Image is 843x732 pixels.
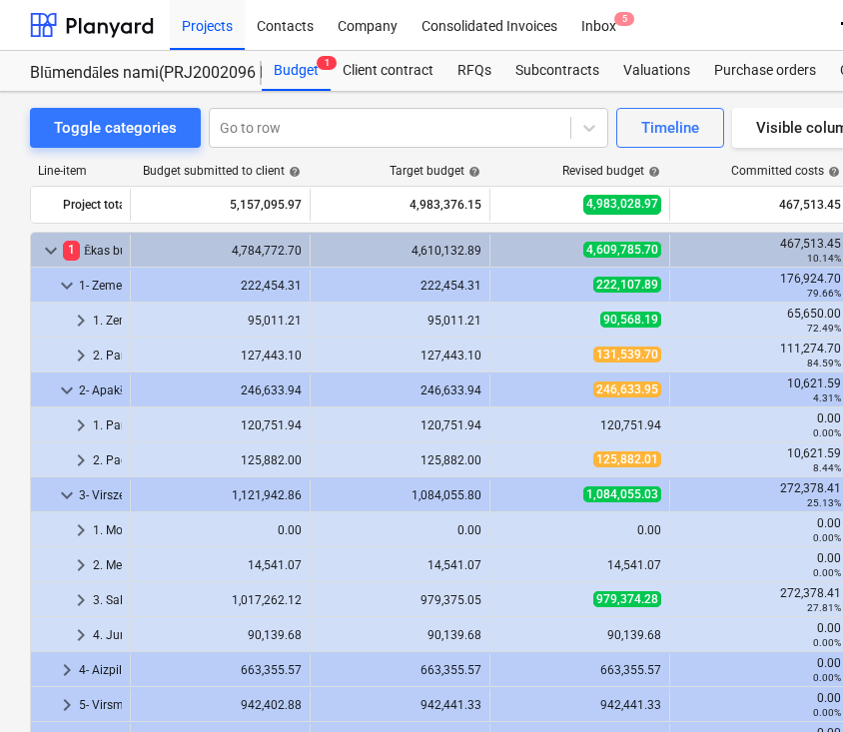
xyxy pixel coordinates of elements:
small: 84.59% [807,358,841,368]
div: 3. Saliekamās un mūrētās karkasa konstrukcijas [93,584,123,616]
span: keyboard_arrow_right [69,309,93,333]
div: 942,441.33 [498,698,661,712]
span: keyboard_arrow_right [69,553,93,577]
div: 10,621.59 [678,376,841,404]
small: 27.81% [807,602,841,613]
div: 1- Zemes darbi un pamatnes [79,270,122,302]
div: 111,274.70 [678,342,841,369]
div: 1. Monolītās karkasa konstrukcijas [93,514,123,546]
div: Blūmendāles nami(PRJ2002096 Prūšu 3 kārta) - 2601984 [30,63,238,84]
div: 3- Virszemes konstrukcijas un jumts [79,479,122,511]
div: 222,454.31 [319,279,481,293]
div: 663,355.57 [139,663,302,677]
span: keyboard_arrow_right [69,413,93,437]
div: 942,441.33 [319,698,481,712]
div: 14,541.07 [319,558,481,572]
div: 979,375.05 [319,593,481,607]
div: 90,139.68 [139,628,302,642]
div: 663,355.57 [319,663,481,677]
span: keyboard_arrow_right [69,344,93,367]
div: 942,402.88 [139,698,302,712]
div: 2. Metāla konstrukcijas [93,549,123,581]
div: 90,139.68 [319,628,481,642]
div: 120,751.94 [319,418,481,432]
span: 1,084,055.03 [583,486,661,502]
span: keyboard_arrow_right [69,623,93,647]
div: 272,378.41 [678,586,841,614]
div: 125,882.00 [139,453,302,467]
span: 4,983,028.97 [583,195,661,214]
div: 0.00 [678,656,841,684]
small: 79.66% [807,288,841,299]
div: Ēkas budžets [63,235,122,267]
span: help [285,166,301,178]
span: keyboard_arrow_down [39,239,63,263]
div: 4. Jumts [93,619,123,651]
span: keyboard_arrow_right [69,518,93,542]
div: Target budget [390,164,480,178]
span: help [644,166,660,178]
small: 72.49% [807,323,841,334]
span: help [824,166,840,178]
button: Toggle categories [30,108,201,148]
div: Budget submitted to client [143,164,301,178]
div: 65,650.00 [678,307,841,335]
div: Project total [63,189,122,221]
div: 14,541.07 [139,558,302,572]
div: Revised budget [562,164,660,178]
span: keyboard_arrow_down [55,378,79,402]
iframe: Chat Widget [743,636,843,732]
span: 4,609,785.70 [583,242,661,258]
div: Client contract [331,51,445,91]
div: 90,139.68 [498,628,661,642]
div: 176,924.70 [678,272,841,300]
small: 0.00% [813,427,841,438]
div: 1,121,942.86 [139,488,302,502]
div: 0.00 [319,523,481,537]
div: 95,011.21 [139,314,302,328]
div: 0.00 [678,691,841,719]
span: keyboard_arrow_down [55,274,79,298]
span: keyboard_arrow_right [55,693,79,717]
small: 4.31% [813,392,841,403]
span: 1 [317,56,337,70]
div: 467,513.45 [678,189,841,221]
div: 4,610,132.89 [319,244,481,258]
span: 90,568.19 [600,312,661,328]
div: 2. Pamatnes un grunts stabilizācija (pāļi, gruntsūdens pazemināšana) [93,340,123,371]
span: 125,882.01 [593,451,661,467]
span: 246,633.95 [593,381,661,397]
span: keyboard_arrow_right [69,448,93,472]
small: 0.00% [813,567,841,578]
div: 272,378.41 [678,481,841,509]
a: Purchase orders [702,51,828,91]
div: 246,633.94 [319,383,481,397]
div: Timeline [641,115,699,141]
div: 2. Pagraba sienas [93,444,123,476]
a: Subcontracts [503,51,611,91]
div: 1,017,262.12 [139,593,302,607]
div: 127,443.10 [319,349,481,363]
div: 127,443.10 [139,349,302,363]
div: 0.00 [678,411,841,439]
span: 222,107.89 [593,277,661,293]
a: RFQs [445,51,503,91]
span: help [464,166,480,178]
small: 0.00% [813,532,841,543]
div: 14,541.07 [498,558,661,572]
div: 4- Aizpildošās konstrukcijas [79,654,122,686]
div: 2- Apakšzemes konstrukcijas [79,374,122,406]
div: 467,513.45 [678,237,841,265]
div: 1. Zemes darbi ēkai [93,305,123,337]
div: 1. Pamatu darbi [93,409,123,441]
small: 10.14% [807,253,841,264]
button: Timeline [616,108,724,148]
span: keyboard_arrow_right [55,658,79,682]
div: 0.00 [678,516,841,544]
small: 25.13% [807,497,841,508]
div: 0.00 [498,523,661,537]
a: Valuations [611,51,702,91]
span: 979,374.28 [593,591,661,607]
